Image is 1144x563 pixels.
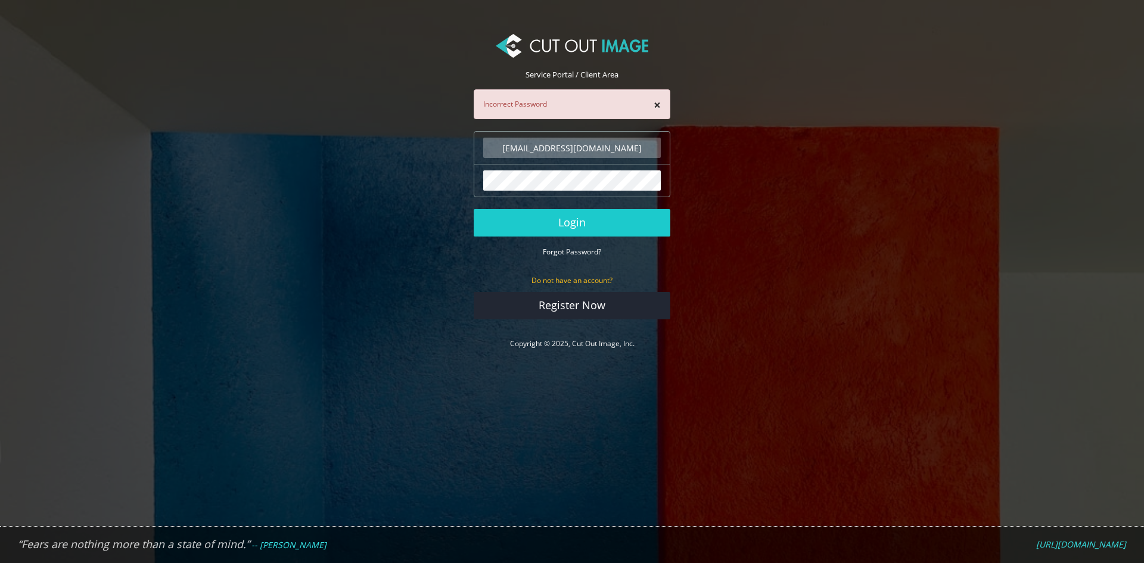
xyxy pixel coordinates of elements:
[483,138,661,158] input: Email Address
[510,338,635,349] a: Copyright © 2025, Cut Out Image, Inc.
[496,34,648,58] img: Cut Out Image
[18,537,250,551] em: “Fears are nothing more than a state of mind.”
[1036,539,1126,550] a: [URL][DOMAIN_NAME]
[543,247,601,257] small: Forgot Password?
[526,69,618,80] span: Service Portal / Client Area
[474,209,670,237] button: Login
[474,292,670,319] a: Register Now
[474,89,670,119] div: Incorrect Password
[531,275,613,285] small: Do not have an account?
[654,99,661,111] button: ×
[251,539,327,550] em: -- [PERSON_NAME]
[543,246,601,257] a: Forgot Password?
